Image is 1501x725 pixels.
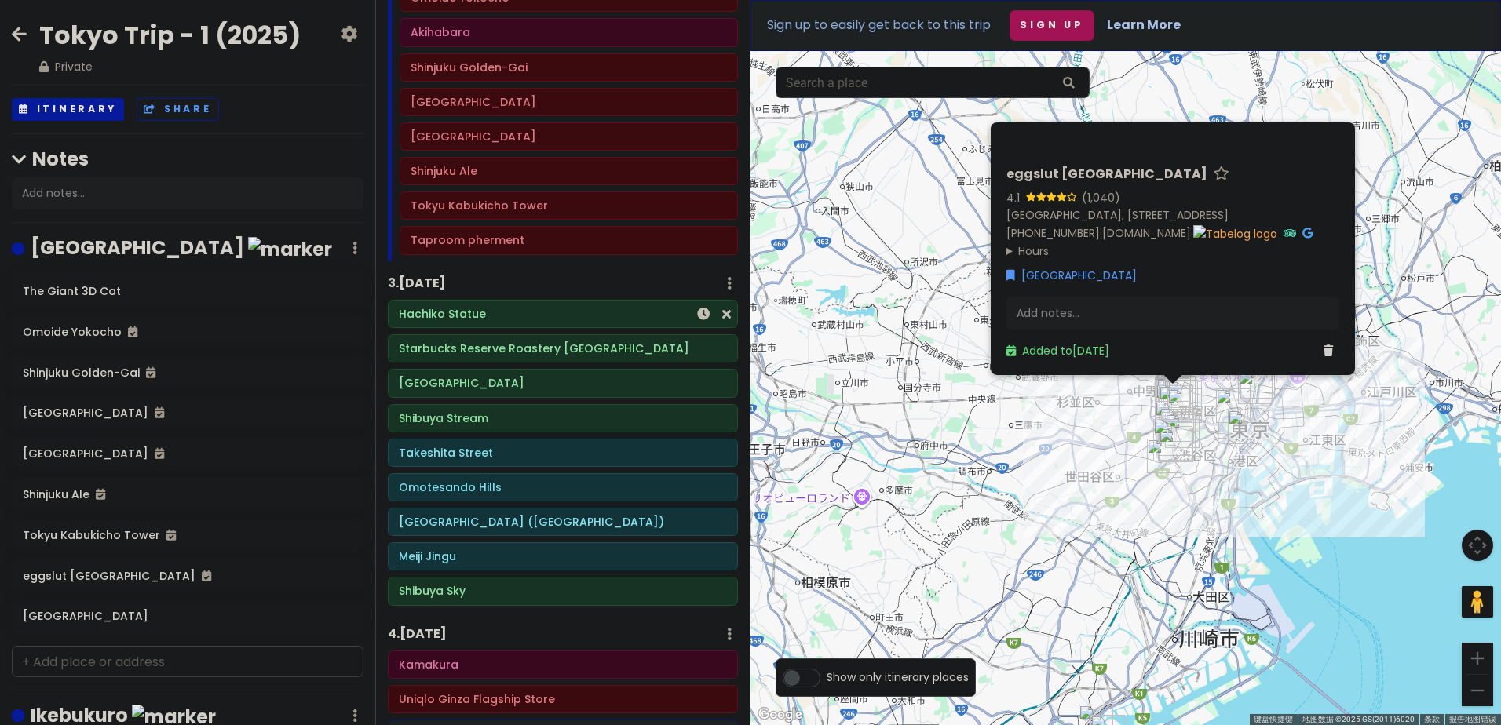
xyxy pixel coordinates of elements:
h6: Shinjuku Ale [23,487,352,501]
input: + Add place or address [12,646,363,677]
div: (1,040) [1082,188,1120,206]
div: eggslut Shinjuku Southern Terrace [1156,384,1190,418]
img: Google [754,705,806,725]
div: Add notes... [12,177,363,210]
div: Imperial Palace [1216,388,1251,423]
button: 关闭 [1308,122,1346,160]
div: Omotesando Hills [1165,414,1200,448]
h6: Shinjuku Ale [411,164,727,178]
a: 在 Google 地图中打开此区域（会打开一个新窗口） [754,705,806,725]
a: 条款 [1424,715,1440,723]
span: Show only itinerary places [827,669,969,686]
h6: The Giant 3D Cat [23,284,352,298]
h6: Starbucks Reserve Roastery Tokyo [399,341,727,355]
h6: Tokyu Kabukicho Tower [23,528,352,542]
i: Added to itinerary [202,570,211,581]
i: Google Maps [1302,228,1313,239]
i: Added to itinerary [128,326,137,337]
h6: Shibuya Stream [399,411,727,425]
img: marker [248,237,332,261]
i: Tripadvisor [1284,228,1296,239]
a: 报告地图错误 [1449,715,1496,723]
a: [GEOGRAPHIC_DATA] [1006,266,1137,283]
h6: Omoide Yokocho [23,325,352,339]
div: 4.1 [1006,188,1026,206]
h6: 3 . [DATE] [388,275,446,292]
h6: Akihabara [411,25,727,39]
i: Added to itinerary [166,530,176,541]
a: Set a time [697,305,710,323]
img: Tabelog [1193,224,1277,242]
div: Omoide Yokocho [1155,377,1189,412]
h6: Omotesando Hills [399,480,727,494]
h6: Takeshita Street [399,446,727,460]
div: Takeshita Street [1160,407,1194,442]
h6: [GEOGRAPHIC_DATA] [23,609,352,623]
div: The Giant 3D Cat [1156,378,1191,413]
button: 放大 [1462,643,1493,674]
div: Tokyu Plaza Harajuku (Harakado) [1161,412,1196,446]
span: Private [39,58,301,75]
a: Star place [1214,166,1229,183]
a: Added to[DATE] [1006,342,1109,358]
h6: Kamakura [399,658,727,672]
h6: Shinjuku Golden-Gai [23,366,352,380]
div: Shinjuku Golden-Gai [1161,376,1196,410]
div: Takashimaya Times Square [1159,385,1193,420]
h6: [GEOGRAPHIC_DATA] [23,446,352,461]
h6: Hachiko Statue [399,307,727,321]
div: Niku-ya-Yokocho Eat-All-You-Can Wagyu Beef Akihabara [1238,370,1273,404]
div: Add notes... [1006,297,1339,330]
h6: Uniqlo Ginza Flagship Store [399,692,727,706]
div: Shinjuku Gyoen National Garden [1167,388,1202,423]
button: Itinerary [12,98,124,121]
input: Search a place [776,67,1090,98]
a: [GEOGRAPHIC_DATA], [STREET_ADDRESS] [1006,207,1229,223]
h6: Shinjuku Golden-Gai [411,60,727,75]
summary: Hours [1006,242,1339,260]
button: 缩小 [1462,675,1493,706]
i: Added to itinerary [146,367,155,378]
button: 键盘快捷键 [1254,714,1293,725]
span: 地图数据 ©2025 GS(2011)6020 [1302,715,1415,723]
i: Added to itinerary [96,489,105,500]
div: Hachiko Statue [1153,419,1196,461]
h6: Shinjuku Gyoen National Garden [411,129,727,144]
a: Delete place [1324,341,1339,359]
div: · · [1006,166,1339,260]
h6: eggslut [GEOGRAPHIC_DATA] [23,569,352,583]
h6: Meiji Jingu [399,549,727,563]
div: Taproom pherment [1167,381,1202,415]
h4: Notes [12,147,363,171]
a: Remove from day [722,305,731,323]
i: Added to itinerary [155,448,164,459]
div: Meiji Jingu [1155,401,1189,435]
button: Sign Up [1010,10,1094,41]
a: [DOMAIN_NAME] [1102,225,1191,241]
button: 地图镜头控件 [1462,530,1493,561]
h6: Taproom pherment [411,233,727,247]
h6: [GEOGRAPHIC_DATA] [23,406,352,420]
div: Starbucks Reserve Roastery Tokyo [1147,439,1181,473]
button: Share [137,98,218,121]
h4: [GEOGRAPHIC_DATA] [31,235,332,261]
a: Learn More [1107,16,1181,34]
h6: Tokyu Plaza Harajuku (Harakado) [399,515,727,529]
h6: Tokyu Kabukicho Tower [411,199,727,213]
h2: Tokyo Trip - 1 (2025) [39,19,301,52]
a: [PHONE_NUMBER] [1006,225,1100,241]
h6: Takashimaya Times Square [411,95,727,109]
h6: eggslut [GEOGRAPHIC_DATA] [1006,166,1207,183]
h6: Shibuya Sky [399,584,727,598]
div: Uniqlo Ginza Flagship Store [1228,410,1262,444]
i: Added to itinerary [155,407,164,418]
h6: 4 . [DATE] [388,626,447,643]
h6: Miyashita Park [399,376,727,390]
button: 将街景小人拖到地图上以打开街景 [1462,586,1493,618]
